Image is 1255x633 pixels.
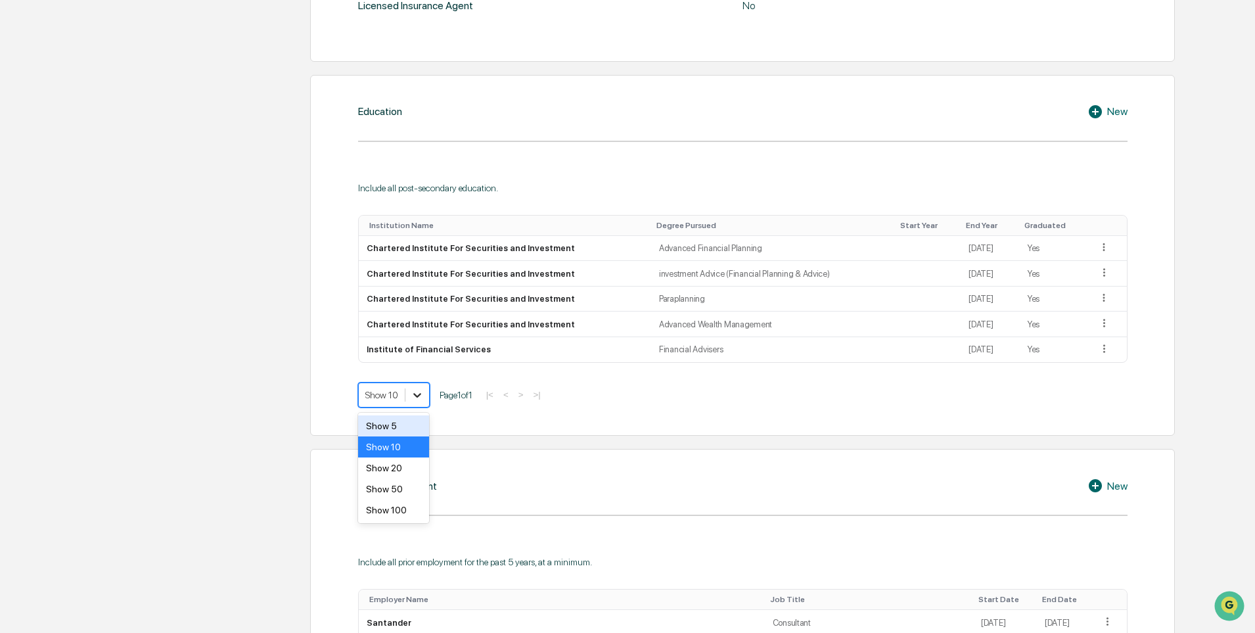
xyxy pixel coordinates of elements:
[961,337,1019,362] td: [DATE]
[359,287,651,312] td: Chartered Institute For Securities and Investment
[358,500,430,521] div: Show 100
[8,160,90,184] a: 🖐️Preclearance
[45,114,171,124] div: We're offline, we'll be back soon
[1019,236,1090,262] td: Yes
[1019,337,1090,362] td: Yes
[131,223,159,233] span: Pylon
[359,312,651,337] td: Chartered Institute For Securities and Investment
[369,221,646,230] div: Toggle SortBy
[45,101,216,114] div: Start new chat
[1213,590,1248,625] iframe: Open customer support
[978,595,1032,604] div: Toggle SortBy
[95,167,106,177] div: 🗄️
[1101,221,1122,230] div: Toggle SortBy
[656,221,890,230] div: Toggle SortBy
[358,479,430,500] div: Show 50
[651,236,895,262] td: Advanced Financial Planning
[359,261,651,287] td: Chartered Institute For Securities and Investment
[1024,221,1085,230] div: Toggle SortBy
[26,191,83,204] span: Data Lookup
[440,390,472,400] span: Page 1 of 1
[26,166,85,179] span: Preclearance
[358,436,430,457] div: Show 10
[13,28,239,49] p: How can we help?
[1104,595,1121,604] div: Toggle SortBy
[108,166,163,179] span: Attestations
[13,167,24,177] div: 🖐️
[369,595,760,604] div: Toggle SortBy
[514,389,528,400] button: >
[900,221,956,230] div: Toggle SortBy
[359,337,651,362] td: Institute of Financial Services
[359,236,651,262] td: Chartered Institute For Securities and Investment
[961,261,1019,287] td: [DATE]
[1019,261,1090,287] td: Yes
[966,221,1014,230] div: Toggle SortBy
[770,595,968,604] div: Toggle SortBy
[651,337,895,362] td: Financial Advisers
[651,287,895,312] td: Paraplanning
[1042,595,1088,604] div: Toggle SortBy
[358,457,430,479] div: Show 20
[1087,104,1128,120] div: New
[651,312,895,337] td: Advanced Wealth Management
[13,192,24,202] div: 🔎
[651,261,895,287] td: investment Advice (Financial Planning & Advice)
[13,101,37,124] img: 1746055101610-c473b297-6a78-478c-a979-82029cc54cd1
[499,389,513,400] button: <
[358,105,402,118] div: Education
[90,160,168,184] a: 🗄️Attestations
[358,183,1128,193] div: Include all post-secondary education.
[961,236,1019,262] td: [DATE]
[358,415,430,436] div: Show 5
[529,389,544,400] button: >|
[961,312,1019,337] td: [DATE]
[1019,287,1090,312] td: Yes
[8,185,88,209] a: 🔎Data Lookup
[1019,312,1090,337] td: Yes
[93,222,159,233] a: Powered byPylon
[358,557,1128,567] div: Include all prior employment for the past 5 years, at a minimum.
[961,287,1019,312] td: [DATE]
[223,105,239,120] button: Start new chat
[482,389,497,400] button: |<
[1087,478,1128,494] div: New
